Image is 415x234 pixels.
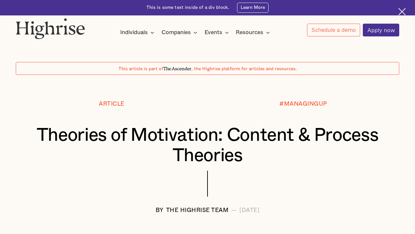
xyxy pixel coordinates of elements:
[236,29,272,36] div: Resources
[120,29,148,36] div: Individuals
[279,101,327,107] div: #MANAGINGUP
[191,67,297,71] span: , the Highrise platform for articles and resources.
[307,24,360,36] a: Schedule a demo
[156,207,164,214] div: BY
[162,29,191,36] div: Companies
[205,29,231,36] div: Events
[162,29,199,36] div: Companies
[163,65,191,71] span: The Ascender
[120,29,156,36] div: Individuals
[166,207,229,214] div: The Highrise Team
[99,101,124,107] div: Article
[32,125,383,166] h1: Theories of Motivation: Content & Process Theories
[205,29,222,36] div: Events
[16,18,85,39] img: Highrise logo
[398,8,406,15] img: Cross icon
[239,207,259,214] div: [DATE]
[119,67,163,71] span: This article is part of
[237,3,269,13] a: Learn More
[236,29,263,36] div: Resources
[363,24,399,36] a: Apply now
[146,5,229,11] div: This is some text inside of a div block.
[231,207,237,214] div: —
